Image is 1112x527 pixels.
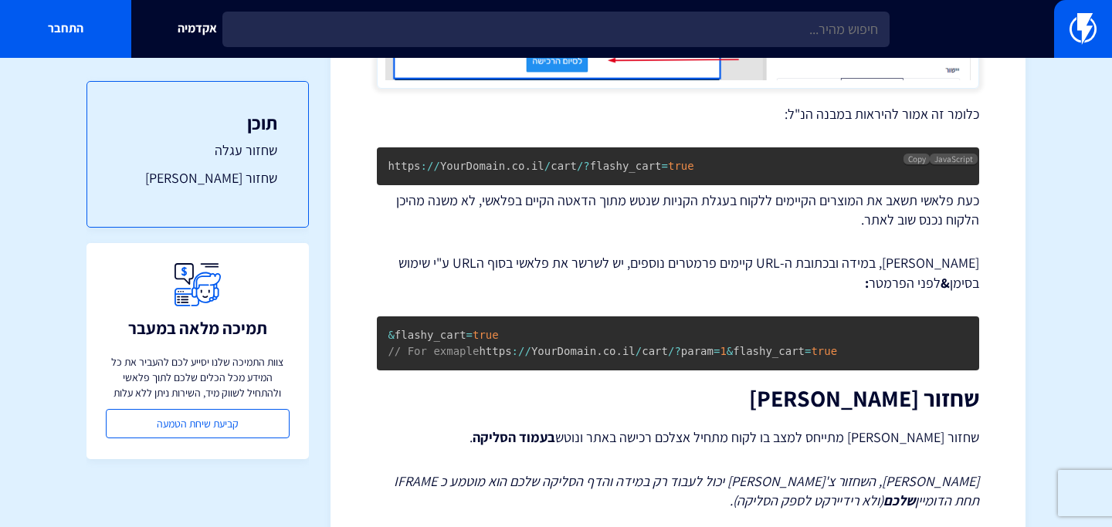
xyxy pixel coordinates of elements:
h2: שחזור [PERSON_NAME] [377,386,979,411]
code: https YourDomain co il cart flashy_cart [388,160,693,172]
span: . [505,160,511,172]
strong: שלכם [883,492,915,509]
span: ? [674,345,680,357]
span: true [473,329,499,341]
em: [PERSON_NAME], השחזור צ'[PERSON_NAME] יכול לעבוד רק במידה והדף הסליקה שלכם הוא מוטמע כ IFRAME תחת... [394,472,979,510]
span: / [524,345,531,357]
span: // For exmaple [388,345,479,357]
p: [PERSON_NAME], במידה ובכתובת ה-URL קיימים פרמטרים נוספים, יש לשרשר את פלאשי בסוף הURL ע"י שימוש ב... [377,253,979,292]
strong: : [865,274,869,292]
span: true [668,160,694,172]
span: = [805,345,811,357]
span: / [636,345,642,357]
span: ? [583,160,589,172]
a: שחזור [PERSON_NAME] [118,168,277,188]
span: & [388,329,394,341]
p: צוות התמיכה שלנו יסייע לכם להעביר את כל המידע מכל הכלים שלכם לתוך פלאשי ולהתחיל לשווק מיד, השירות... [106,354,290,400]
p: שחזור [PERSON_NAME] מתייחס למצב בו לקוח מתחיל אצלכם רכישה באתר ונוטש . [377,427,979,448]
span: & [727,345,733,357]
h3: תוכן [118,113,277,133]
input: חיפוש מהיר... [222,12,890,47]
a: קביעת שיחת הטמעה [106,409,290,438]
span: = [662,160,668,172]
code: flashy_cart https YourDomain co il cart param flashy_cart [388,329,837,357]
p: כלומר זה אמור להיראות במבנה הנ"ל: [377,104,979,124]
span: : [512,345,518,357]
span: . [524,160,531,172]
span: / [544,160,551,172]
span: = [714,345,720,357]
span: true [811,345,837,357]
span: / [518,345,524,357]
span: . [596,345,602,357]
span: 1 [720,345,726,357]
span: / [668,345,674,357]
span: . [615,345,622,357]
span: : [421,160,427,172]
h3: תמיכה מלאה במעבר [128,319,267,337]
p: כעת פלאשי תשאב את המוצרים הקיימים ללקוח בעגלת הקניות שנטש מתוך הדאטה הקיים בפלאשי, לא משנה מהיכן ... [377,191,979,230]
button: Copy [903,154,930,164]
a: שחזור עגלה [118,140,277,160]
span: / [427,160,433,172]
span: / [577,160,583,172]
span: JavaScript [930,154,977,164]
strong: & [941,274,950,292]
span: = [466,329,473,341]
span: Copy [908,154,926,164]
strong: בעמוד הסליקה [473,428,555,446]
span: / [433,160,439,172]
